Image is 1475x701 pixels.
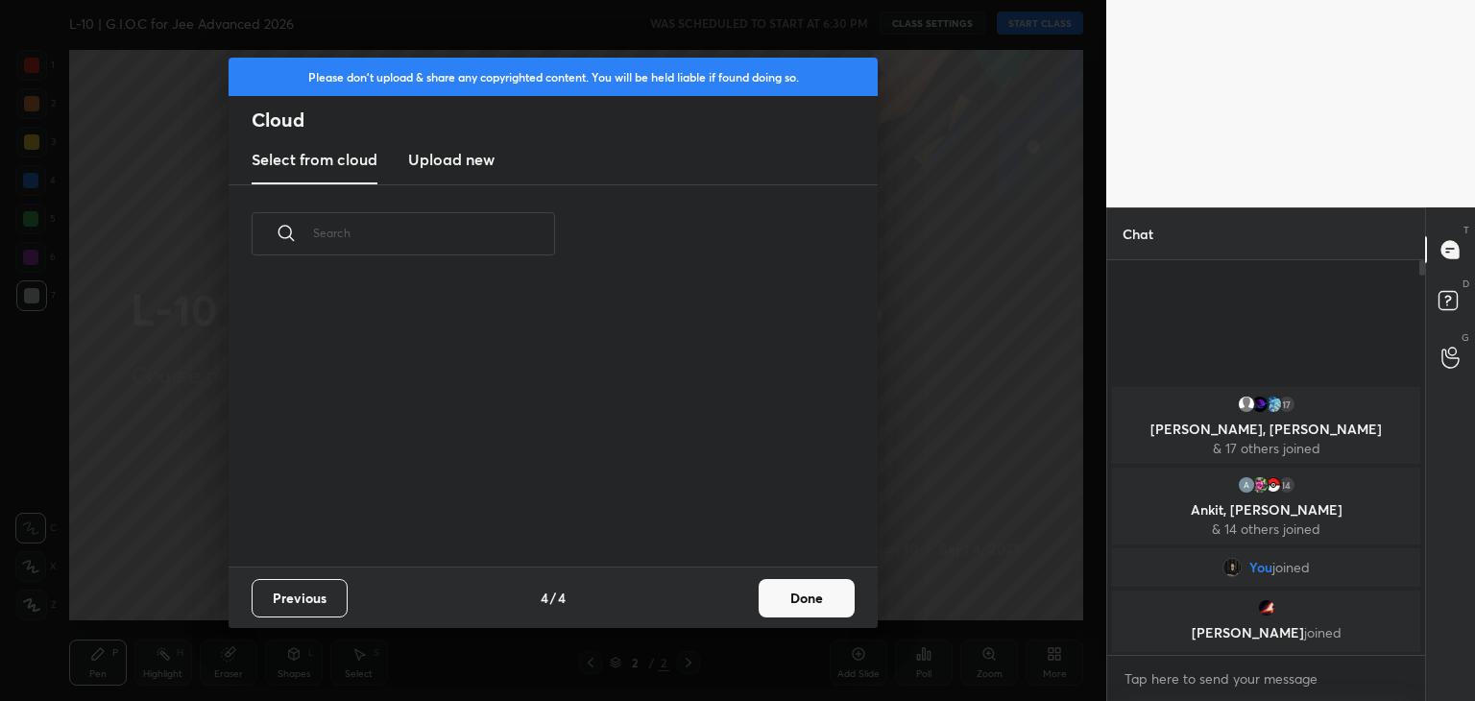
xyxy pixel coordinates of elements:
p: [PERSON_NAME], [PERSON_NAME] [1124,422,1409,437]
img: 50b68ce55ad2432cb5a05f1a32370904.jpg [1250,395,1269,414]
img: f9ba35d9ed1147a4ad9e8262f238be62.png [1264,475,1283,495]
img: 12c70a12c77b4000a4527c30547478fb.jpg [1222,558,1242,577]
img: a1ae4d7683da481bb4d1e67a81627cd9.jpg [1257,598,1276,617]
img: 3 [1237,475,1256,495]
p: & 17 others joined [1124,441,1409,456]
input: Search [313,192,555,274]
div: grid [1107,383,1425,656]
img: 3 [1250,475,1269,495]
span: joined [1304,623,1342,641]
p: Chat [1107,208,1169,259]
img: default.png [1237,395,1256,414]
div: 14 [1277,475,1296,495]
p: D [1463,277,1469,291]
div: 17 [1277,395,1296,414]
div: Please don't upload & share any copyrighted content. You will be held liable if found doing so. [229,58,878,96]
p: [PERSON_NAME] [1124,625,1409,641]
p: Ankit, [PERSON_NAME] [1124,502,1409,518]
div: grid [229,278,855,567]
p: T [1463,223,1469,237]
h3: Upload new [408,148,495,171]
h4: / [550,588,556,608]
h4: 4 [558,588,566,608]
p: & 14 others joined [1124,521,1409,537]
button: Done [759,579,855,617]
span: You [1249,560,1272,575]
h3: Select from cloud [252,148,377,171]
p: G [1462,330,1469,345]
img: 01fea0658b6945f7b1fe679493a9bbc6.jpg [1264,395,1283,414]
span: joined [1272,560,1310,575]
h2: Cloud [252,108,878,133]
h4: 4 [541,588,548,608]
button: Previous [252,579,348,617]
